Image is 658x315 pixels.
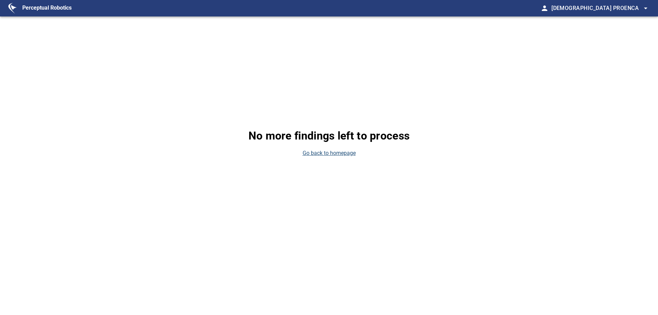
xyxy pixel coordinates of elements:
[549,1,650,15] button: [DEMOGRAPHIC_DATA] Proenca
[22,3,72,14] figcaption: Perceptual Robotics
[248,128,410,144] p: No more findings left to process
[303,149,356,157] a: Go back to homepage
[642,4,650,12] span: arrow_drop_down
[551,3,650,13] span: [DEMOGRAPHIC_DATA] Proenca
[540,4,549,12] span: person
